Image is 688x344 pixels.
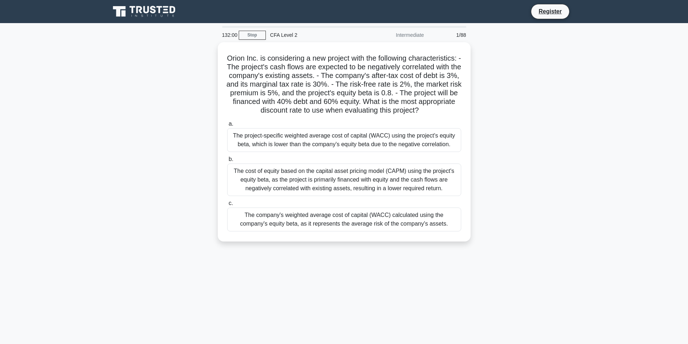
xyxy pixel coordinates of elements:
div: Intermediate [365,28,428,42]
h5: Orion Inc. is considering a new project with the following characteristics: - The project's cash ... [226,54,462,115]
div: 132:00 [218,28,239,42]
div: The company's weighted average cost of capital (WACC) calculated using the company's equity beta,... [227,208,461,231]
span: b. [229,156,233,162]
a: Stop [239,31,266,40]
div: The project-specific weighted average cost of capital (WACC) using the project's equity beta, whi... [227,128,461,152]
div: 1/88 [428,28,471,42]
div: The cost of equity based on the capital asset pricing model (CAPM) using the project's equity bet... [227,164,461,196]
div: CFA Level 2 [266,28,365,42]
a: Register [534,7,566,16]
span: a. [229,121,233,127]
span: c. [229,200,233,206]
